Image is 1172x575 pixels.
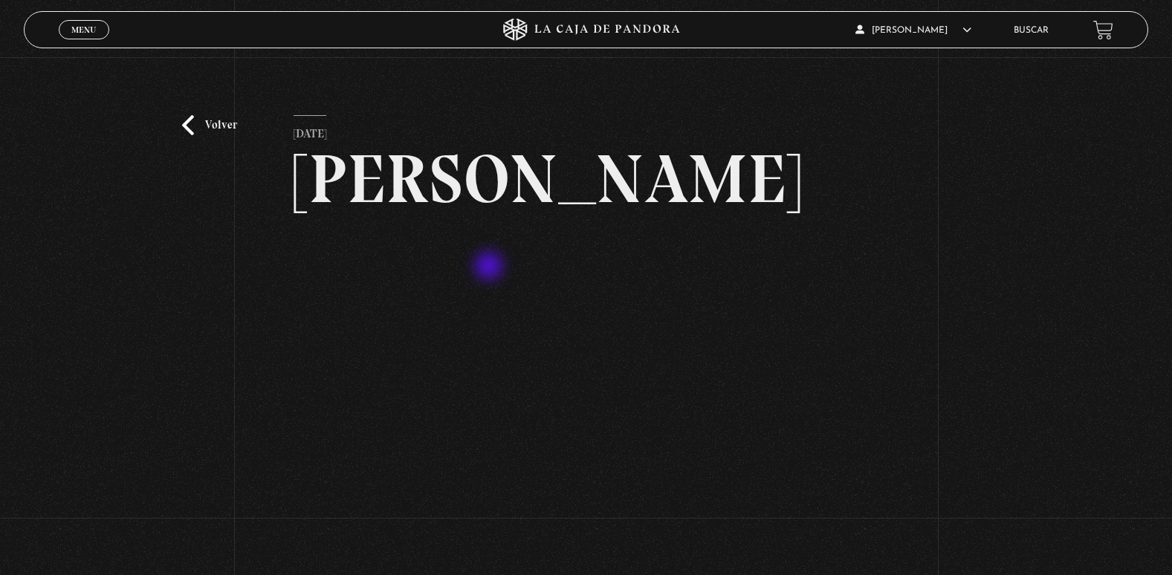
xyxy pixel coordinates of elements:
[67,38,102,48] span: Cerrar
[294,115,326,145] p: [DATE]
[1093,20,1113,40] a: View your shopping cart
[855,26,971,35] span: [PERSON_NAME]
[182,115,237,135] a: Volver
[1014,26,1049,35] a: Buscar
[71,25,96,34] span: Menu
[294,145,878,213] h2: [PERSON_NAME]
